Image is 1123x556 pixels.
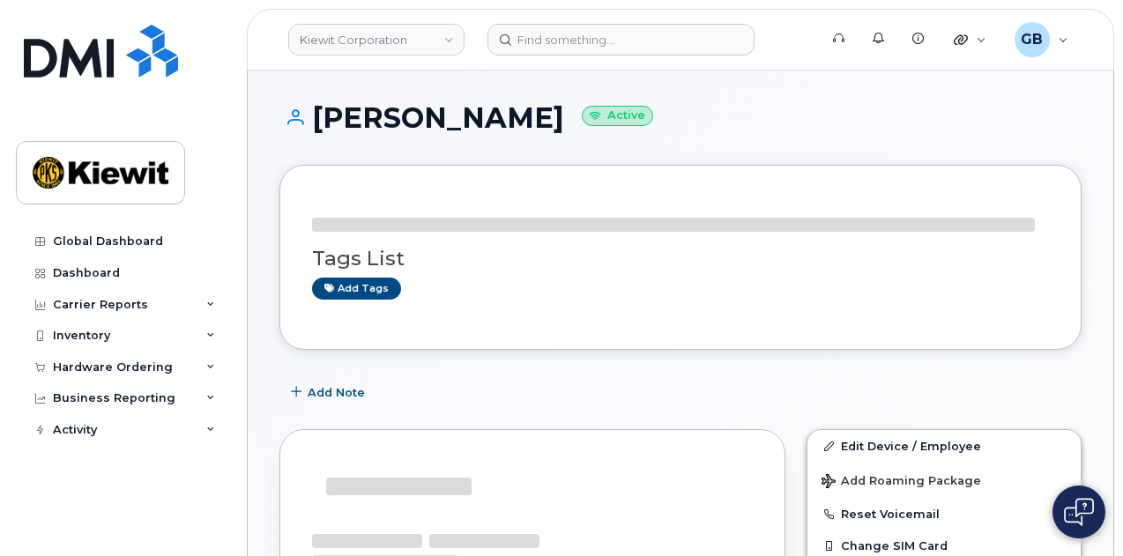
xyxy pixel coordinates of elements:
button: Add Roaming Package [807,462,1081,498]
button: Add Note [279,376,380,408]
a: Edit Device / Employee [807,430,1081,462]
h1: [PERSON_NAME] [279,102,1082,133]
button: Reset Voicemail [807,498,1081,530]
small: Active [582,106,653,126]
span: Add Roaming Package [822,474,981,491]
a: Add tags [312,278,401,300]
span: Add Note [308,384,365,401]
img: Open chat [1064,498,1094,526]
h3: Tags List [312,248,1049,270]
